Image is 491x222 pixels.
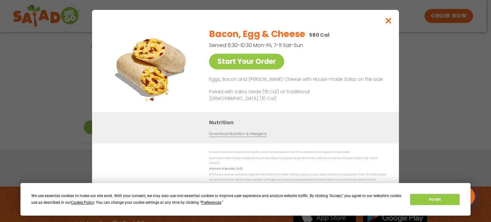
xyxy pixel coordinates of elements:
a: Start Your Order [209,54,284,69]
p: Served 6:30-10:30 Mon-Fri, 7-11 Sat-Sun [209,41,353,49]
h3: Nutrition [209,119,389,126]
strong: Gluten Friendly (GF) [209,167,242,171]
p: Eggs, Bacon and [PERSON_NAME] Cheese with House-made Salsa on the side [209,76,384,83]
button: Close modal [378,10,399,31]
div: We use essential cookies to make our site work. With your consent, we may also use non-essential ... [31,193,402,206]
div: Cookie Consent Prompt [20,183,471,216]
p: While our menu includes ingredients that are made without gluten, our restaurants are not gluten ... [209,172,386,182]
p: Nutrition information is based on our standard recipes and portion sizes. Click Nutrition & Aller... [209,156,386,165]
p: We are not an allergen free facility and cannot guarantee the absence of allergens in our foods. [209,150,386,155]
p: Paired with Salsa Verde (15 Cal) or Traditional [DEMOGRAPHIC_DATA] (10 Cal) [209,88,327,102]
a: Download Nutrition & Allergens [209,131,267,137]
button: Accept [410,194,459,205]
h2: Bacon, Egg & Cheese [209,27,305,41]
span: Cookie Policy [71,200,94,205]
img: Featured product photo for Bacon, Egg & Cheese [106,23,196,112]
p: 580 Cal [309,31,330,39]
span: Preferences [201,200,221,205]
